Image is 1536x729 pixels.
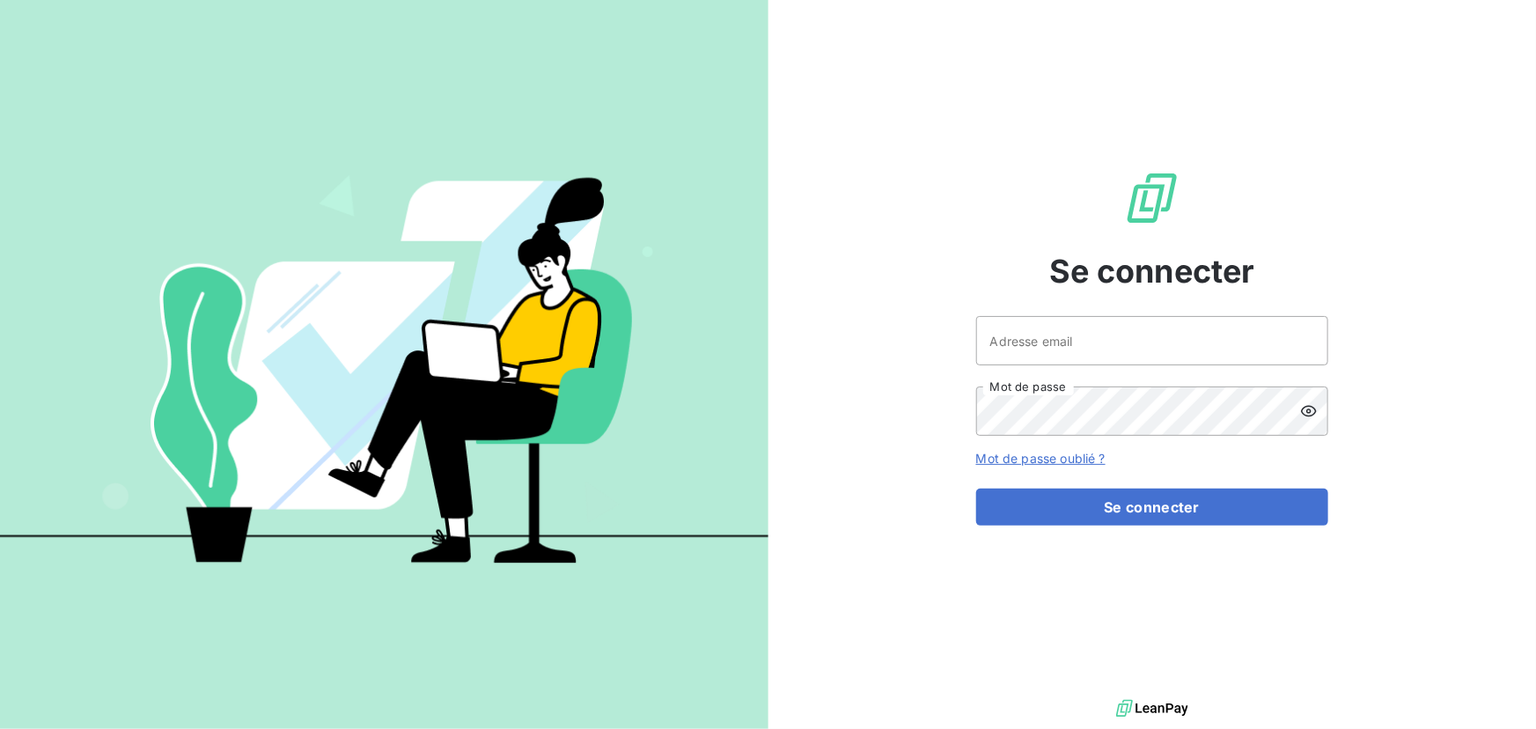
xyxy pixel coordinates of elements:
[1124,170,1180,226] img: Logo LeanPay
[1049,247,1255,295] span: Se connecter
[1116,696,1188,722] img: logo
[976,451,1106,466] a: Mot de passe oublié ?
[976,489,1328,526] button: Se connecter
[976,316,1328,365] input: placeholder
